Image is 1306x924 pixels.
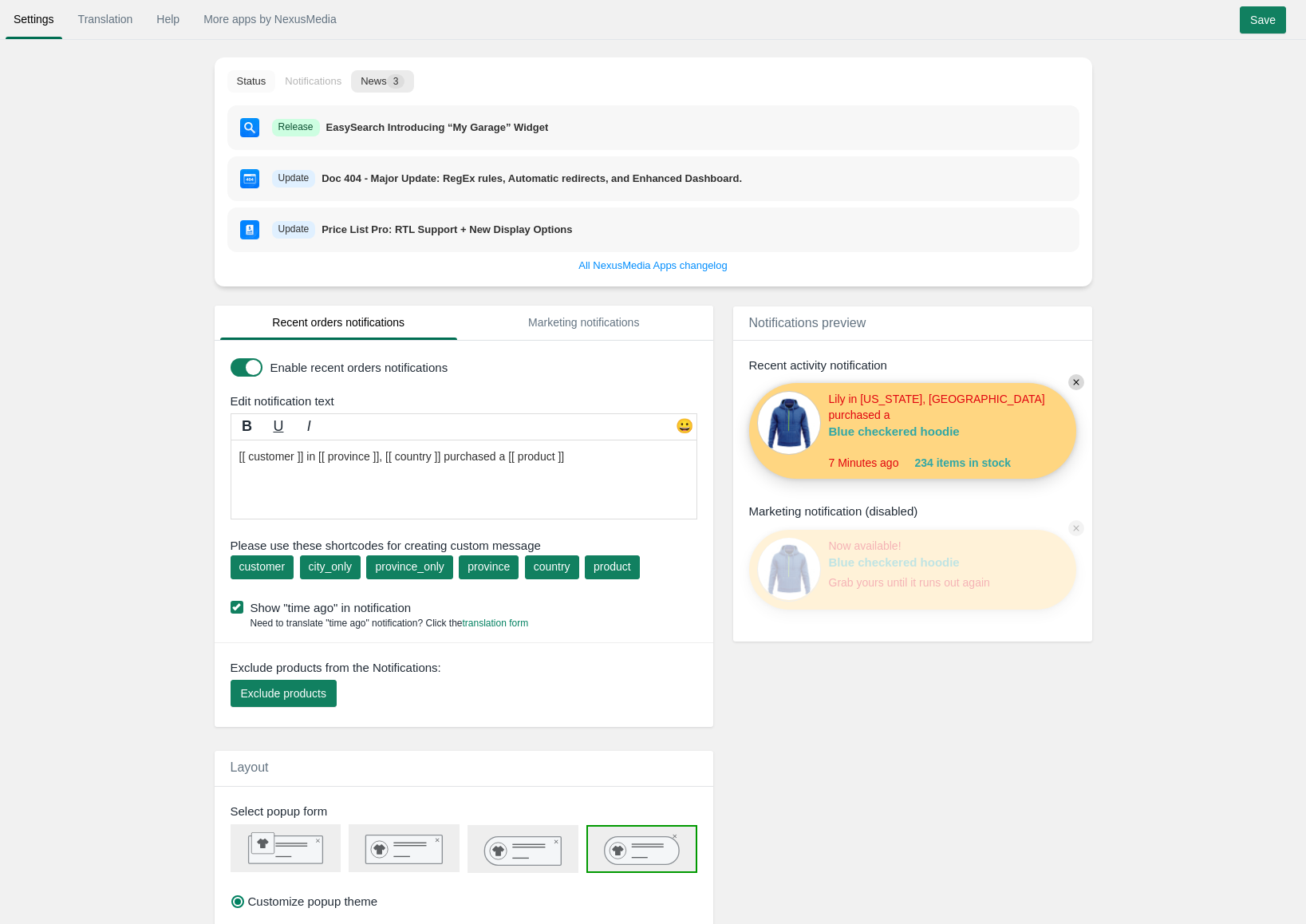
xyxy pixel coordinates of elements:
[227,207,1079,252] a: Update Price List Pro: RTL Support + New Display Options
[272,170,316,188] span: Update
[829,423,996,440] a: Blue checkered hoodie
[351,70,414,93] button: News3
[749,357,1076,373] div: Recent activity notification
[594,559,631,575] div: product
[829,537,996,601] div: Now available! Grab yours until it runs out again
[307,418,311,434] i: I
[322,223,572,238] p: Price List Pro: RTL Support + New Display Options
[231,599,705,616] label: Show "time ago" in notification
[272,119,320,136] span: Release
[1240,6,1286,34] input: Save
[220,306,458,340] a: Recent orders notifications
[375,559,444,575] div: province_only
[6,5,62,34] a: Settings
[231,440,697,519] textarea: [[ customer ]] in [[ province ]], [[ country ]] purchased a [[ product ]]
[219,393,717,409] div: Edit notification text
[273,418,283,434] u: U
[231,760,269,774] span: Layout
[829,391,1052,455] div: Lily in [US_STATE], [GEOGRAPHIC_DATA] purchased a
[757,391,821,455] img: 80x80_sample.jpg
[326,120,549,136] p: EasySearch Introducing “My Garage” Widget
[322,172,742,187] p: Doc 404 - Major Update: RegEx rules, Automatic redirects, and Enhanced Dashboard.
[829,553,996,570] a: Blue checkered hoodie
[219,803,717,819] div: Select popup form
[241,687,326,700] span: Exclude products
[578,259,727,274] a: All NexusMedia Apps changelog
[242,418,252,434] b: B
[465,306,703,340] a: Marketing notifications
[309,559,352,575] div: city_only
[270,359,693,376] label: Enable recent orders notifications
[463,618,529,629] a: translation form
[829,455,915,471] span: 7 Minutes ago
[468,559,510,575] div: province
[749,316,866,330] span: Notifications preview
[231,893,378,910] label: Customize popup theme
[757,537,821,601] img: 80x80_sample.jpg
[231,659,441,676] span: Exclude products from the Notifications:
[272,221,316,239] span: Update
[231,617,529,630] div: Need to translate "time ago" notification? Click the
[387,74,405,89] span: 3
[673,417,696,440] div: 😀
[195,5,345,34] a: More apps by NexusMedia
[227,105,1079,150] a: Release EasySearch Introducing “My Garage” Widget
[231,537,697,554] span: Please use these shortcodes for creating custom message
[227,156,1079,201] a: Update Doc 404 - Major Update: RegEx rules, Automatic redirects, and Enhanced Dashboard.
[148,5,187,34] a: Help
[231,680,337,707] button: Exclude products
[914,455,1011,471] span: 234 items in stock
[534,559,570,575] div: country
[70,5,141,34] a: Translation
[227,70,276,93] button: Status
[239,559,286,575] div: customer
